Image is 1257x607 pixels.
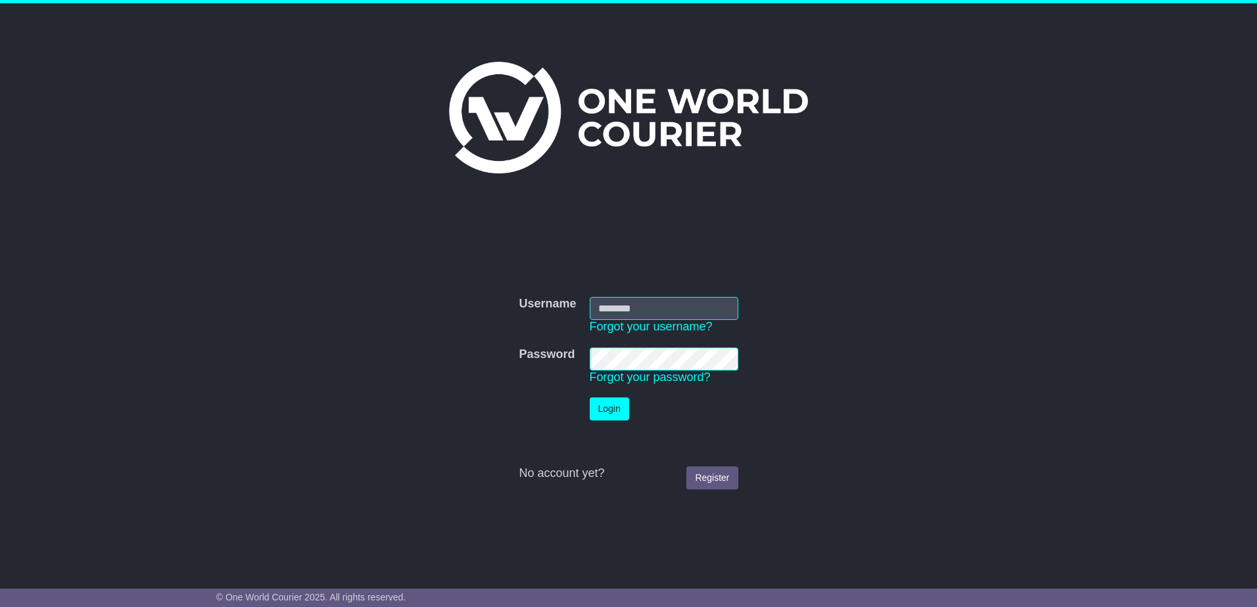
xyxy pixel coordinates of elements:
button: Login [590,397,629,420]
label: Password [519,348,575,362]
a: Forgot your password? [590,371,711,384]
a: Register [686,466,738,489]
img: One World [449,62,808,173]
span: © One World Courier 2025. All rights reserved. [216,592,406,602]
label: Username [519,297,576,311]
div: No account yet? [519,466,738,481]
a: Forgot your username? [590,320,713,333]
